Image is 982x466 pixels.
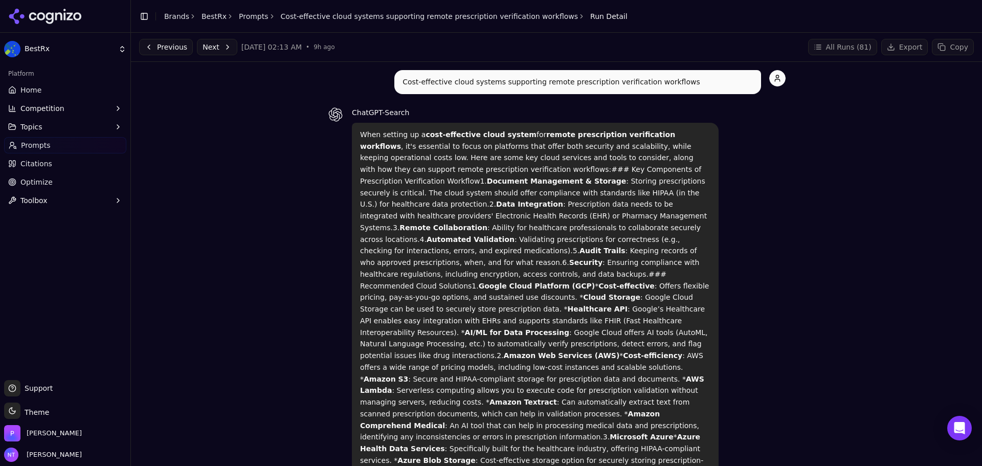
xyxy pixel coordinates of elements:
[27,429,82,438] span: Perrill
[20,122,42,132] span: Topics
[579,247,625,255] strong: Audit Trails
[202,11,227,21] a: BestRx
[197,39,237,55] button: Next
[20,408,49,416] span: Theme
[20,383,53,393] span: Support
[623,351,682,360] strong: Cost-efficiency
[947,416,972,440] div: Open Intercom Messenger
[479,282,595,290] strong: Google Cloud Platform (GCP)
[583,293,640,301] strong: Cloud Storage
[4,156,126,172] a: Citations
[598,282,654,290] strong: Cost-effective
[352,108,409,117] span: ChatGPT-Search
[4,119,126,135] button: Topics
[20,85,41,95] span: Home
[20,177,53,187] span: Optimize
[4,137,126,153] a: Prompts
[4,425,82,441] button: Open organization switcher
[21,140,51,150] span: Prompts
[164,11,628,21] nav: breadcrumb
[164,12,189,20] a: Brands
[4,100,126,117] button: Competition
[314,43,334,51] span: 9h ago
[360,410,660,430] strong: Amazon Comprehend Medical
[932,39,974,55] button: Copy
[241,42,302,52] span: [DATE] 02:13 AM
[426,130,537,139] strong: cost-effective cloud system
[399,224,487,232] strong: Remote Collaboration
[403,76,753,88] p: Cost-effective cloud systems supporting remote prescription verification workflows
[397,456,475,464] strong: Azure Blob Storage
[568,305,628,313] strong: Healthcare API
[4,82,126,98] a: Home
[808,39,877,55] button: All Runs (81)
[569,258,602,267] strong: Security
[487,177,626,185] strong: Document Management & Storage
[4,174,126,190] a: Optimize
[239,11,269,21] a: Prompts
[465,328,569,337] strong: AI/ML for Data Processing
[360,130,675,150] strong: remote prescription verification workflows
[610,433,674,441] strong: Microsoft Azure
[25,45,114,54] span: BestRx
[881,39,928,55] button: Export
[20,159,52,169] span: Citations
[281,11,578,21] a: Cost-effective cloud systems supporting remote prescription verification workflows
[23,450,82,459] span: [PERSON_NAME]
[20,103,64,114] span: Competition
[4,425,20,441] img: Perrill
[504,351,620,360] strong: Amazon Web Services (AWS)
[427,235,515,243] strong: Automated Validation
[4,448,82,462] button: Open user button
[4,65,126,82] div: Platform
[4,192,126,209] button: Toolbox
[306,43,309,51] span: •
[489,398,557,406] strong: Amazon Textract
[4,448,18,462] img: Nate Tower
[496,200,563,208] strong: Data Integration
[4,41,20,57] img: BestRx
[590,11,628,21] span: Run Detail
[20,195,48,206] span: Toolbox
[364,375,408,383] strong: Amazon S3
[139,39,193,55] button: Previous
